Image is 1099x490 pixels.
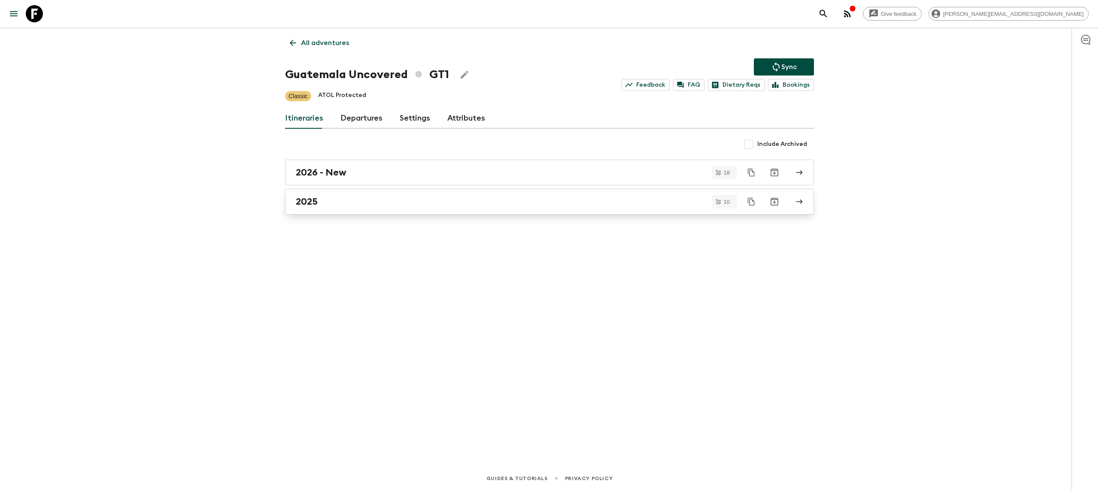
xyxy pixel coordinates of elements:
a: Feedback [622,79,670,91]
button: Edit Adventure Title [456,66,473,83]
a: All adventures [285,34,354,51]
a: Bookings [768,79,814,91]
a: Itineraries [285,108,323,129]
a: 2025 [285,189,814,215]
span: [PERSON_NAME][EMAIL_ADDRESS][DOMAIN_NAME] [938,11,1088,17]
p: Classic [288,92,308,100]
p: ATOL Protected [318,91,366,101]
a: Privacy Policy [565,474,613,483]
button: Sync adventure departures to the booking engine [754,58,814,76]
span: 10 [719,199,735,205]
button: Duplicate [744,194,759,209]
button: Archive [766,193,783,210]
button: Duplicate [744,165,759,180]
a: Attributes [447,108,485,129]
a: FAQ [673,79,704,91]
span: 18 [719,170,735,175]
p: Sync [781,62,797,72]
a: Guides & Tutorials [486,474,548,483]
span: Include Archived [757,140,807,148]
p: All adventures [301,38,349,48]
h2: 2026 - New [296,167,346,178]
button: search adventures [815,5,832,22]
a: Departures [340,108,383,129]
h2: 2025 [296,196,318,207]
div: [PERSON_NAME][EMAIL_ADDRESS][DOMAIN_NAME] [929,7,1089,21]
a: Give feedback [863,7,922,21]
h1: Guatemala Uncovered GT1 [285,66,449,83]
span: Give feedback [876,11,921,17]
button: Archive [766,164,783,181]
button: menu [5,5,22,22]
a: Dietary Reqs [708,79,765,91]
a: 2026 - New [285,160,814,185]
a: Settings [400,108,430,129]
